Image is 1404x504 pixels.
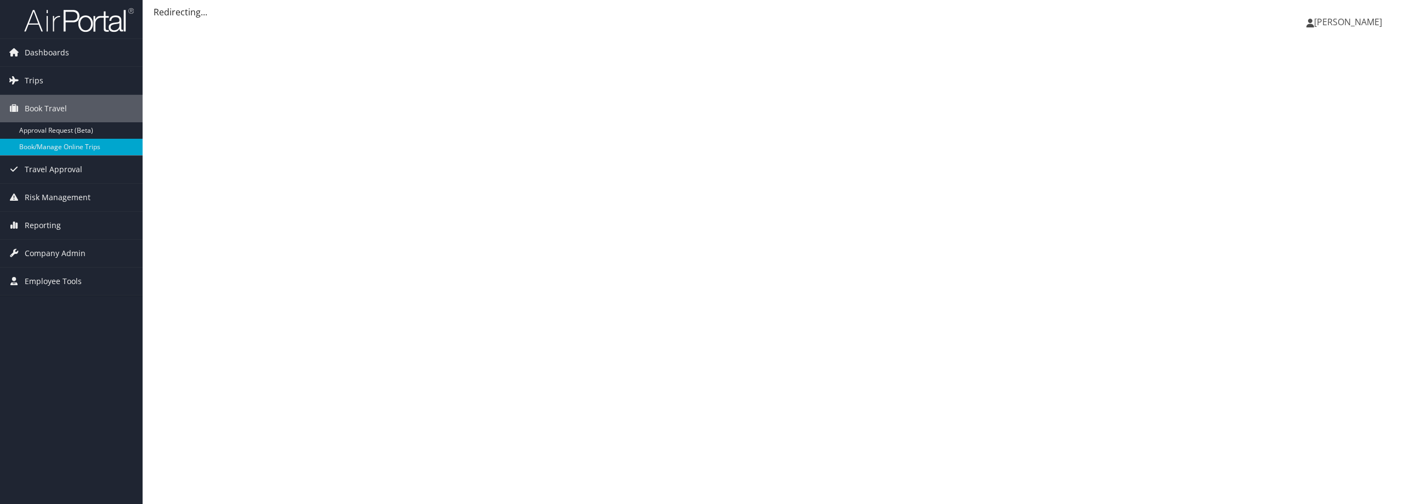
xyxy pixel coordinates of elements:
span: Book Travel [25,95,67,122]
span: Employee Tools [25,268,82,295]
img: airportal-logo.png [24,7,134,33]
span: Reporting [25,212,61,239]
span: [PERSON_NAME] [1314,16,1382,28]
span: Travel Approval [25,156,82,183]
span: Dashboards [25,39,69,66]
span: Trips [25,67,43,94]
a: [PERSON_NAME] [1306,5,1393,38]
span: Risk Management [25,184,90,211]
span: Company Admin [25,240,86,267]
div: Redirecting... [154,5,1393,19]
